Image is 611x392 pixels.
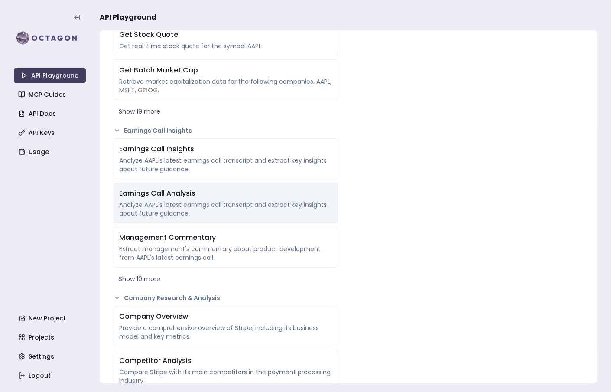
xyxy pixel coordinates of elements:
a: Projects [15,330,87,345]
button: Earnings Call Insights [114,126,338,135]
a: Usage [15,144,87,160]
div: Analyze AAPL's latest earnings call transcript and extract key insights about future guidance. [119,200,332,218]
div: Company Overview [119,311,332,322]
span: API Playground [100,12,156,23]
a: New Project [15,310,87,326]
a: API Playground [14,68,86,83]
button: Show 19 more [114,104,338,119]
div: Get Stock Quote [119,29,332,40]
div: Analyze AAPL's latest earnings call transcript and extract key insights about future guidance. [119,156,332,173]
div: Management Commentary [119,232,332,243]
div: Competitor Analysis [119,356,332,366]
div: Earnings Call Analysis [119,188,332,199]
div: Provide a comprehensive overview of Stripe, including its business model and key metrics. [119,323,332,341]
a: Logout [15,368,87,383]
div: Compare Stripe with its main competitors in the payment processing industry. [119,368,332,385]
img: logo-rect-yK7x_WSZ.svg [14,29,86,47]
a: API Keys [15,125,87,140]
div: Get Batch Market Cap [119,65,332,75]
a: MCP Guides [15,87,87,102]
a: Settings [15,349,87,364]
a: API Docs [15,106,87,121]
button: Company Research & Analysis [114,294,338,302]
button: Show 10 more [114,271,338,287]
div: Get real-time stock quote for the symbol AAPL. [119,42,332,50]
div: Earnings Call Insights [119,144,332,154]
div: Retrieve market capitalization data for the following companies: AAPL, MSFT, GOOG. [119,77,332,95]
div: Extract management's commentary about product development from AAPL's latest earnings call. [119,245,332,262]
